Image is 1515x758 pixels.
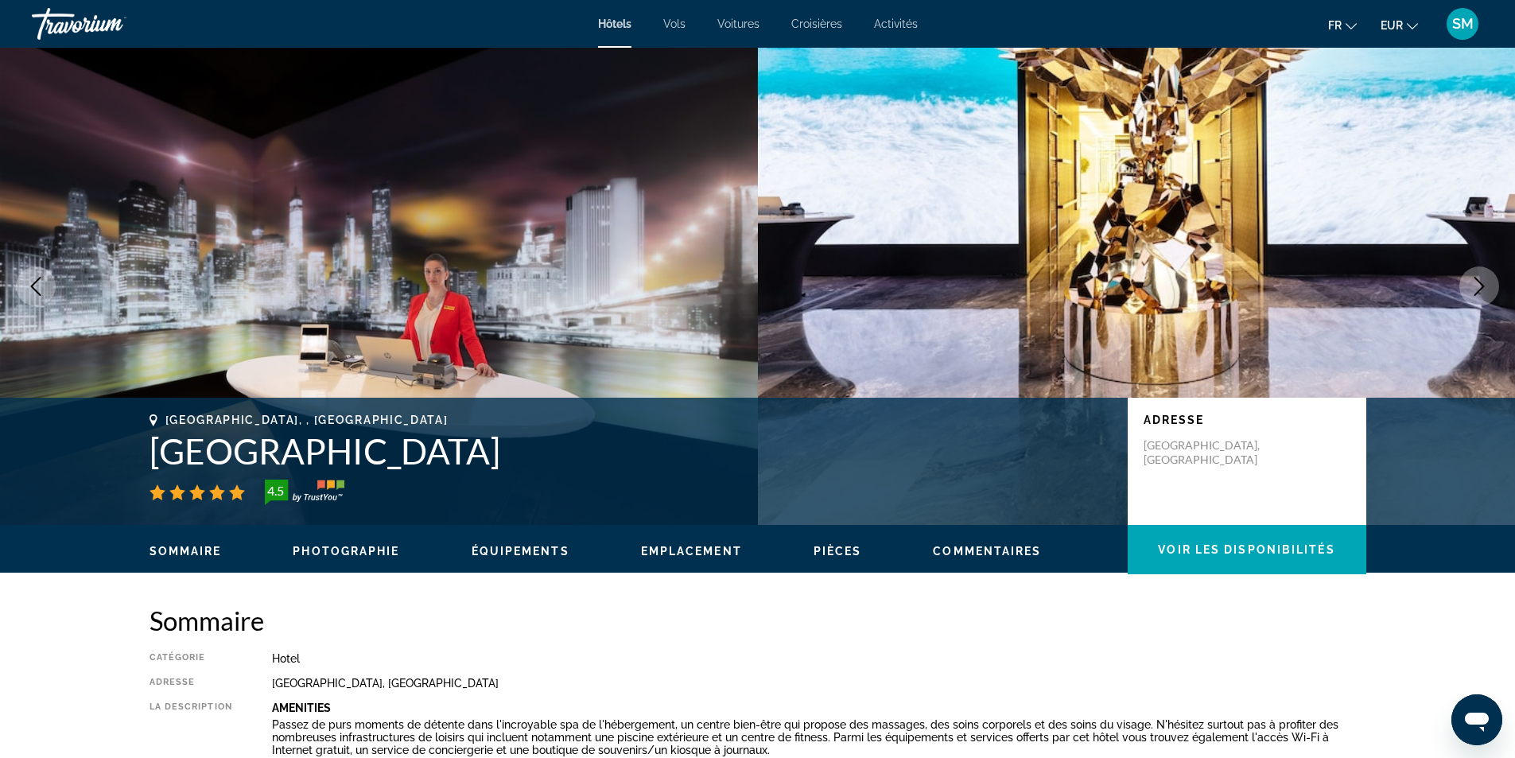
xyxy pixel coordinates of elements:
button: Pièces [814,544,862,558]
span: EUR [1381,19,1403,32]
span: Pièces [814,545,862,558]
span: Sommaire [150,545,222,558]
button: Emplacement [641,544,742,558]
a: Vols [663,17,686,30]
span: Voir les disponibilités [1158,543,1334,556]
div: Adresse [150,677,232,690]
b: Amenities [272,702,331,714]
a: Activités [874,17,918,30]
a: Voitures [717,17,759,30]
div: 4.5 [260,481,292,500]
button: Next image [1459,266,1499,306]
span: Commentaires [933,545,1041,558]
div: Catégorie [150,652,232,665]
button: Change currency [1381,14,1418,37]
div: Hotel [272,652,1366,665]
button: Voir les disponibilités [1128,525,1366,574]
button: Commentaires [933,544,1041,558]
span: Équipements [472,545,569,558]
button: Change language [1328,14,1357,37]
button: Photographie [293,544,399,558]
button: User Menu [1442,7,1483,41]
a: Croisières [791,17,842,30]
h2: Sommaire [150,604,1366,636]
p: Passez de purs moments de détente dans l'incroyable spa de l'hébergement, un centre bien-être qui... [272,718,1366,756]
span: SM [1452,16,1474,32]
span: Photographie [293,545,399,558]
p: Adresse [1144,414,1350,426]
span: Emplacement [641,545,742,558]
span: [GEOGRAPHIC_DATA], , [GEOGRAPHIC_DATA] [165,414,449,426]
a: Hôtels [598,17,631,30]
button: Équipements [472,544,569,558]
iframe: Bouton de lancement de la fenêtre de messagerie [1451,694,1502,745]
span: fr [1328,19,1342,32]
img: trustyou-badge-hor.svg [265,480,344,505]
a: Travorium [32,3,191,45]
button: Previous image [16,266,56,306]
h1: [GEOGRAPHIC_DATA] [150,430,1112,472]
p: [GEOGRAPHIC_DATA], [GEOGRAPHIC_DATA] [1144,438,1271,467]
button: Sommaire [150,544,222,558]
div: [GEOGRAPHIC_DATA], [GEOGRAPHIC_DATA] [272,677,1366,690]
